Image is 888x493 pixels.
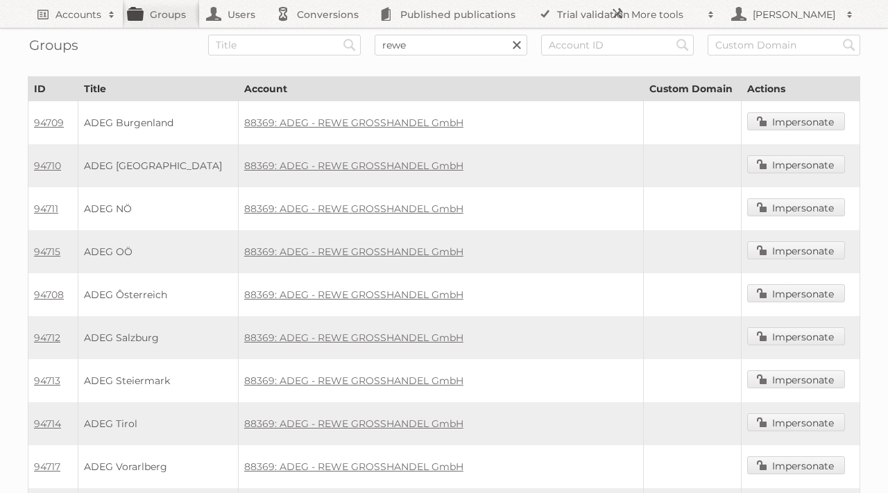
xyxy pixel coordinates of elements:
[28,77,78,101] th: ID
[541,35,694,55] input: Account ID
[34,460,60,473] a: 94717
[747,370,845,388] a: Impersonate
[244,374,463,387] a: 88369: ADEG - REWE GROSSHANDEL GmbH
[55,8,101,21] h2: Accounts
[78,316,239,359] td: ADEG Salzburg
[78,77,239,101] th: Title
[741,77,860,101] th: Actions
[34,417,61,430] a: 94714
[244,245,463,258] a: 88369: ADEG - REWE GROSSHANDEL GmbH
[244,417,463,430] a: 88369: ADEG - REWE GROSSHANDEL GmbH
[708,35,860,55] input: Custom Domain
[747,198,845,216] a: Impersonate
[339,35,360,55] input: Search
[34,116,64,129] a: 94709
[238,77,643,101] th: Account
[78,359,239,402] td: ADEG Steiermark
[747,112,845,130] a: Impersonate
[839,35,860,55] input: Search
[631,8,701,21] h2: More tools
[244,288,463,301] a: 88369: ADEG - REWE GROSSHANDEL GmbH
[747,456,845,474] a: Impersonate
[34,288,64,301] a: 94708
[78,402,239,445] td: ADEG Tirol
[78,273,239,316] td: ADEG Ôsterreich
[747,155,845,173] a: Impersonate
[244,116,463,129] a: 88369: ADEG - REWE GROSSHANDEL GmbH
[747,327,845,345] a: Impersonate
[78,144,239,187] td: ADEG [GEOGRAPHIC_DATA]
[244,159,463,172] a: 88369: ADEG - REWE GROSSHANDEL GmbH
[244,460,463,473] a: 88369: ADEG - REWE GROSSHANDEL GmbH
[208,35,361,55] input: Title
[643,77,741,101] th: Custom Domain
[34,245,60,258] a: 94715
[34,331,60,344] a: 94712
[672,35,693,55] input: Search
[375,35,527,55] input: Account Name
[34,202,58,215] a: 94711
[78,101,239,145] td: ADEG Burgenland
[747,413,845,431] a: Impersonate
[78,445,239,488] td: ADEG Vorarlberg
[34,159,61,172] a: 94710
[78,230,239,273] td: ADEG OÖ
[747,284,845,302] a: Impersonate
[747,241,845,259] a: Impersonate
[244,202,463,215] a: 88369: ADEG - REWE GROSSHANDEL GmbH
[34,374,60,387] a: 94713
[749,8,839,21] h2: [PERSON_NAME]
[244,331,463,344] a: 88369: ADEG - REWE GROSSHANDEL GmbH
[78,187,239,230] td: ADEG NÖ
